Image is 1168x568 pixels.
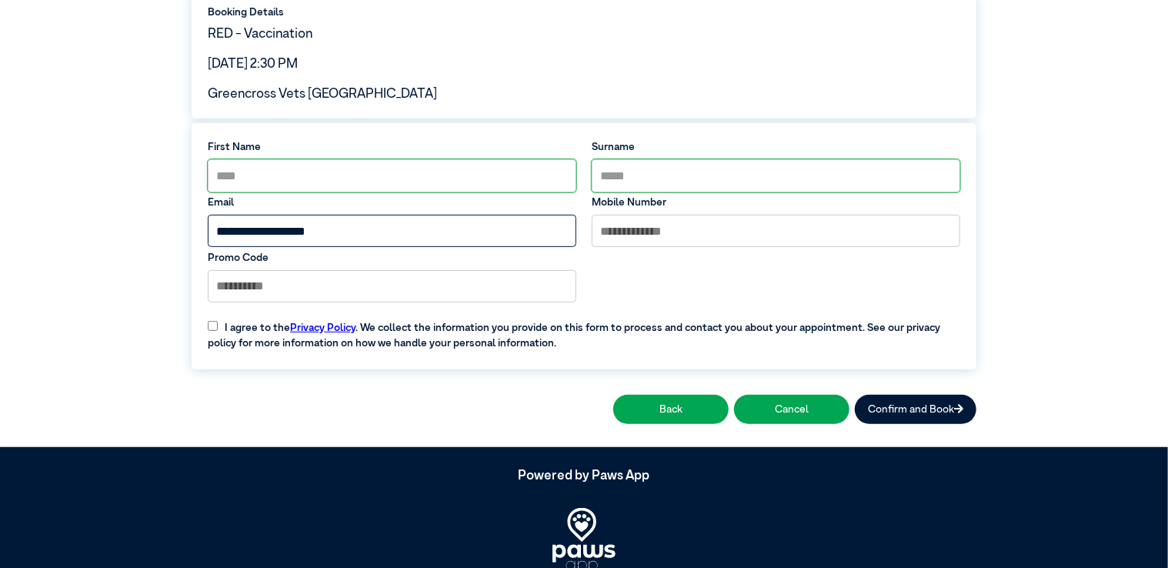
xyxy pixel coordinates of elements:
label: First Name [208,139,576,155]
a: Privacy Policy [290,322,355,333]
label: Surname [592,139,960,155]
label: Booking Details [208,5,960,20]
h5: Powered by Paws App [192,469,976,484]
label: Email [208,195,576,210]
span: Greencross Vets [GEOGRAPHIC_DATA] [208,88,437,101]
label: Mobile Number [592,195,960,210]
span: RED - Vaccination [208,28,312,41]
label: Promo Code [208,250,576,266]
button: Confirm and Book [855,395,976,423]
input: I agree to thePrivacy Policy. We collect the information you provide on this form to process and ... [208,321,218,331]
button: Back [613,395,729,423]
button: Cancel [734,395,849,423]
span: [DATE] 2:30 PM [208,58,298,71]
label: I agree to the . We collect the information you provide on this form to process and contact you a... [200,309,968,351]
